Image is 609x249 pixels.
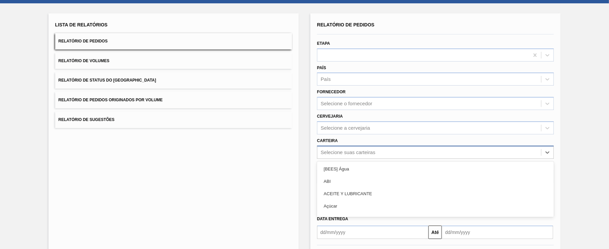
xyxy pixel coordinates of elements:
[317,66,326,70] label: País
[321,125,370,131] div: Selecione a cervejaria
[55,92,292,108] button: Relatório de Pedidos Originados por Volume
[59,58,109,63] span: Relatório de Volumes
[317,90,345,94] label: Fornecedor
[55,22,108,27] span: Lista de Relatórios
[428,226,442,239] button: Até
[321,101,372,107] div: Selecione o fornecedor
[55,53,292,69] button: Relatório de Volumes
[59,117,115,122] span: Relatório de Sugestões
[55,72,292,89] button: Relatório de Status do [GEOGRAPHIC_DATA]
[321,149,375,155] div: Selecione suas carteiras
[317,226,428,239] input: dd/mm/yyyy
[442,226,553,239] input: dd/mm/yyyy
[317,175,554,188] div: ABI
[317,22,375,27] span: Relatório de Pedidos
[59,39,108,43] span: Relatório de Pedidos
[321,77,331,82] div: País
[55,33,292,49] button: Relatório de Pedidos
[317,41,330,46] label: Etapa
[317,200,554,212] div: Açúcar
[317,163,554,175] div: [BEES] Água
[59,78,156,83] span: Relatório de Status do [GEOGRAPHIC_DATA]
[317,188,554,200] div: ACEITE Y LUBRICANTE
[317,217,348,221] span: Data Entrega
[317,138,338,143] label: Carteira
[59,98,163,102] span: Relatório de Pedidos Originados por Volume
[317,114,343,119] label: Cervejaria
[317,212,554,225] div: Açúcar Líquido
[55,112,292,128] button: Relatório de Sugestões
